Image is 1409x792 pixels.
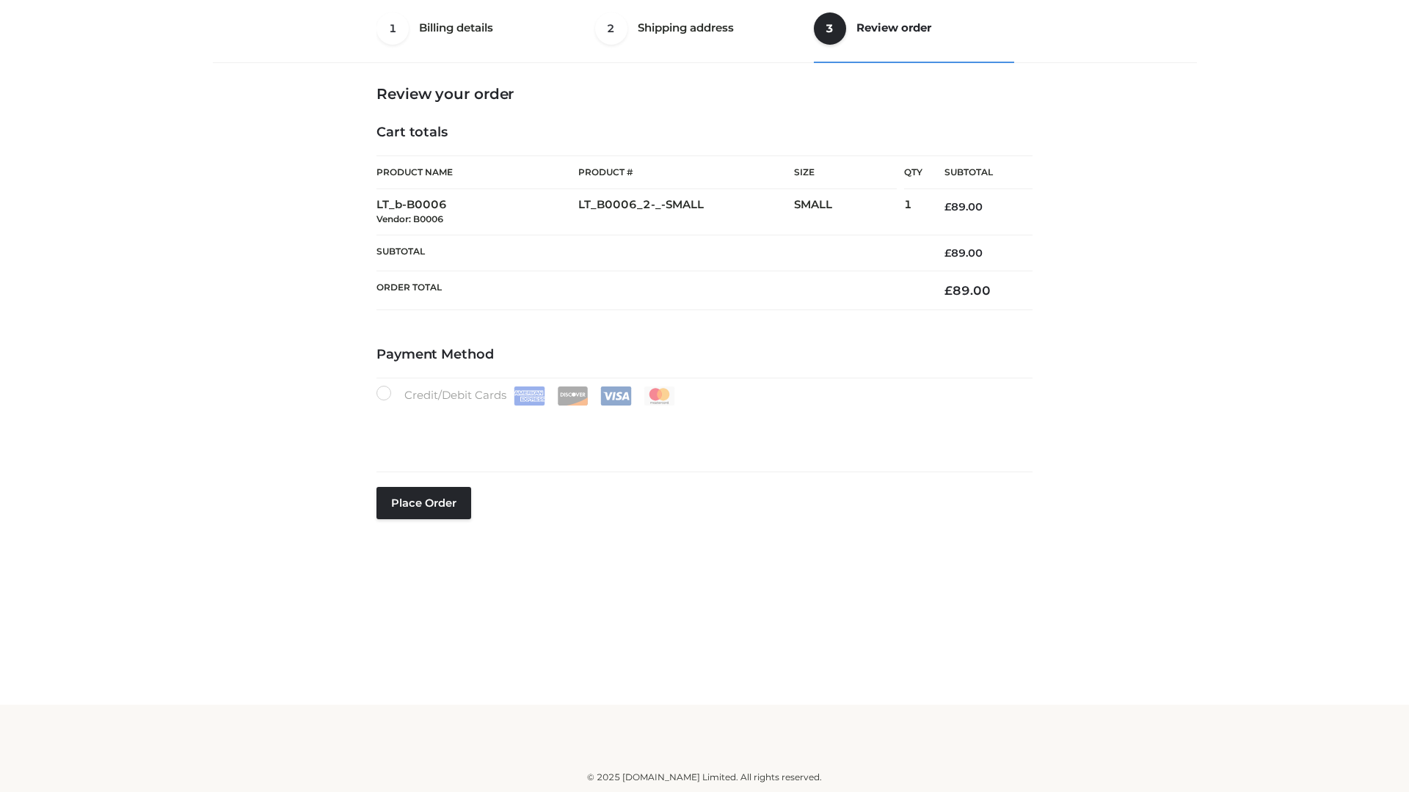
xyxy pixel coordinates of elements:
h4: Payment Method [376,347,1033,363]
th: Product Name [376,155,578,189]
span: £ [944,200,951,213]
h3: Review your order [376,85,1033,103]
td: 1 [904,189,922,235]
th: Order Total [376,271,922,310]
div: © 2025 [DOMAIN_NAME] Limited. All rights reserved. [218,770,1191,785]
th: Subtotal [376,235,922,271]
img: Visa [600,386,632,406]
span: £ [944,283,953,298]
td: LT_B0006_2-_-SMALL [578,189,794,235]
bdi: 89.00 [944,200,983,213]
th: Qty [904,155,922,189]
button: Place order [376,487,471,519]
bdi: 89.00 [944,283,991,298]
h4: Cart totals [376,125,1033,141]
img: Mastercard [644,386,675,406]
th: Size [794,156,897,189]
bdi: 89.00 [944,246,983,260]
img: Amex [514,386,545,406]
td: LT_b-B0006 [376,189,578,235]
td: SMALL [794,189,904,235]
span: £ [944,246,951,260]
small: Vendor: B0006 [376,213,443,224]
iframe: Secure payment input frame [374,403,1030,456]
th: Product # [578,155,794,189]
label: Credit/Debit Cards [376,386,677,406]
img: Discover [557,386,589,406]
th: Subtotal [922,156,1033,189]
